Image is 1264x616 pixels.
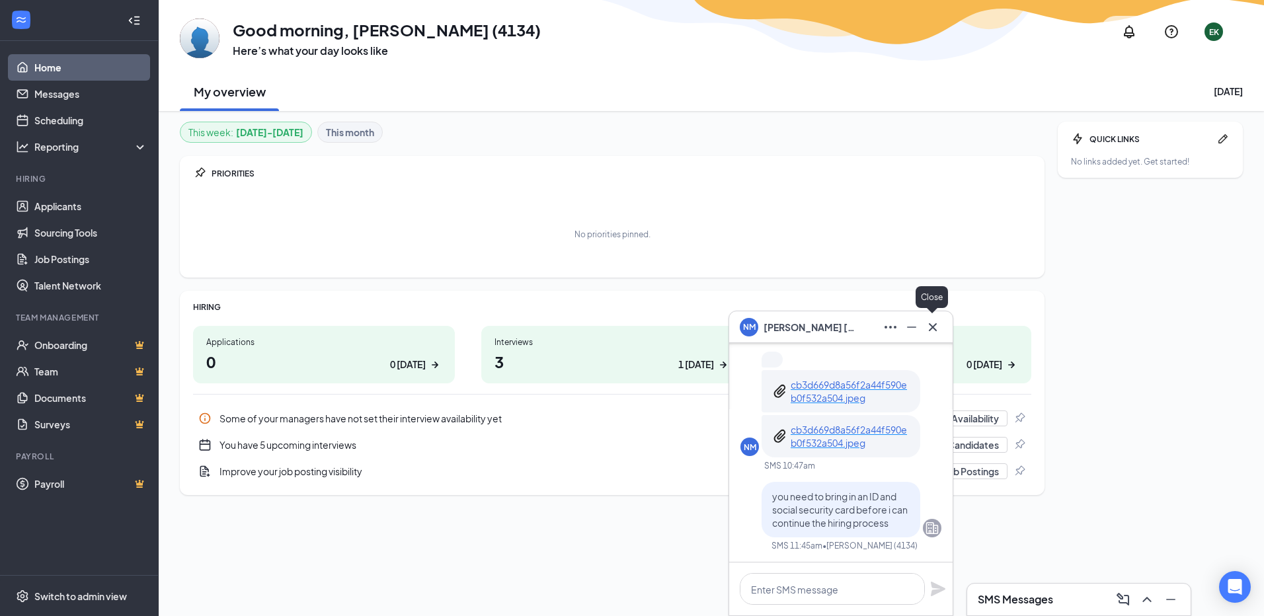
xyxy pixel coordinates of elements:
svg: ArrowRight [428,358,442,371]
div: Improve your job posting visibility [193,458,1031,484]
h3: SMS Messages [978,592,1053,607]
a: cb3d669d8a56f2a44f590eb0f532a504.jpeg [791,423,910,449]
div: Reporting [34,140,148,153]
h1: 0 [206,350,442,373]
div: NM [744,442,756,453]
button: Review Job Postings [901,463,1007,479]
h1: Good morning, [PERSON_NAME] (4134) [233,19,541,41]
svg: Collapse [128,14,141,27]
svg: Pin [1013,438,1026,451]
div: Applications [206,336,442,348]
div: PRIORITIES [212,168,1031,179]
svg: Minimize [1163,592,1179,607]
svg: ComposeMessage [1115,592,1131,607]
a: DocumentAddImprove your job posting visibilityReview Job PostingsPin [193,458,1031,484]
a: Talent Network [34,272,147,299]
svg: Pin [1013,412,1026,425]
div: QUICK LINKS [1089,134,1211,145]
span: • [PERSON_NAME] (4134) [822,540,918,551]
a: Sourcing Tools [34,219,147,246]
svg: QuestionInfo [1164,24,1179,40]
svg: ArrowRight [1005,358,1018,371]
button: ChevronUp [1135,589,1156,610]
svg: Bolt [1071,132,1084,145]
button: Review Candidates [904,437,1007,453]
svg: Paperclip [772,428,788,444]
b: [DATE] - [DATE] [236,125,303,139]
div: Hiring [16,173,145,184]
svg: ChevronUp [1139,592,1155,607]
svg: Minimize [904,319,920,335]
div: You have 5 upcoming interviews [219,438,896,451]
div: [DATE] [1214,85,1243,98]
div: Some of your managers have not set their interview availability yet [193,405,1031,432]
h2: My overview [194,83,266,100]
button: Ellipses [879,317,900,338]
button: Minimize [1159,589,1180,610]
a: Home [34,54,147,81]
div: Close [916,286,948,308]
div: Interviews [494,336,730,348]
svg: Ellipses [883,319,898,335]
svg: Analysis [16,140,29,153]
svg: ArrowRight [717,358,730,371]
a: PayrollCrown [34,471,147,497]
span: [PERSON_NAME] [PERSON_NAME] [764,320,856,334]
button: Minimize [900,317,921,338]
a: InfoSome of your managers have not set their interview availability yetSet AvailabilityPin [193,405,1031,432]
svg: CalendarNew [198,438,212,451]
a: Applications00 [DATE]ArrowRight [193,326,455,383]
h1: 3 [494,350,730,373]
a: DocumentsCrown [34,385,147,411]
button: Set Availability [926,410,1007,426]
h3: Here’s what your day looks like [233,44,541,58]
svg: Pin [193,167,206,180]
div: Payroll [16,451,145,462]
div: This week : [188,125,303,139]
a: SurveysCrown [34,411,147,438]
a: CalendarNewYou have 5 upcoming interviewsReview CandidatesPin [193,432,1031,458]
div: Open Intercom Messenger [1219,571,1251,603]
div: 1 [DATE] [678,358,714,371]
div: Switch to admin view [34,590,127,603]
a: Interviews31 [DATE]ArrowRight [481,326,743,383]
svg: Cross [925,319,941,335]
a: Job Postings [34,246,147,272]
svg: Info [198,412,212,425]
a: Applicants [34,193,147,219]
button: ComposeMessage [1111,589,1132,610]
a: Messages [34,81,147,107]
a: OnboardingCrown [34,332,147,358]
div: Team Management [16,312,145,323]
div: SMS 11:45am [771,540,822,551]
svg: Notifications [1121,24,1137,40]
div: No links added yet. Get started! [1071,156,1230,167]
div: SMS 10:47am [764,460,815,471]
a: Scheduling [34,107,147,134]
svg: DocumentAdd [198,465,212,478]
img: Evelynn Kamin (4134) [180,19,219,58]
div: HIRING [193,301,1031,313]
div: You have 5 upcoming interviews [193,432,1031,458]
a: cb3d669d8a56f2a44f590eb0f532a504.jpeg [791,378,910,404]
a: TeamCrown [34,358,147,385]
svg: WorkstreamLogo [15,13,28,26]
span: you need to bring in an ID and social security card before i can continue the hiring process [772,490,908,529]
div: 0 [DATE] [390,358,426,371]
svg: Paperclip [772,383,788,399]
b: This month [326,125,374,139]
div: Improve your job posting visibility [219,465,893,478]
svg: Pin [1013,465,1026,478]
svg: Pen [1216,132,1230,145]
svg: Company [924,520,940,536]
svg: Plane [930,581,946,597]
div: No priorities pinned. [574,229,651,240]
svg: Settings [16,590,29,603]
div: EK [1209,26,1219,38]
div: 0 [DATE] [967,358,1002,371]
button: Cross [921,317,942,338]
div: Some of your managers have not set their interview availability yet [219,412,918,425]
